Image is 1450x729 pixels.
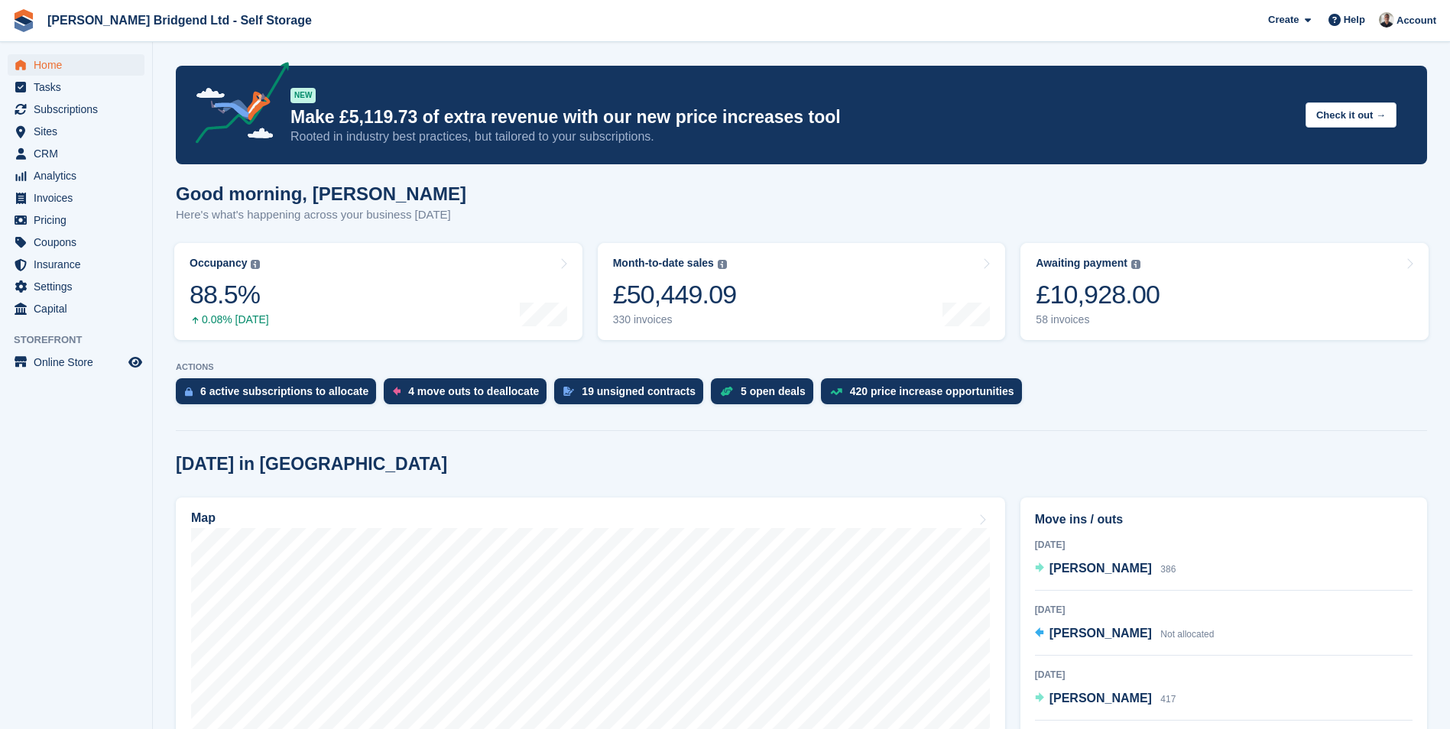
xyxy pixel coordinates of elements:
a: menu [8,99,144,120]
div: [DATE] [1035,668,1413,682]
span: 386 [1160,564,1176,575]
a: menu [8,187,144,209]
div: 58 invoices [1036,313,1160,326]
img: price-adjustments-announcement-icon-8257ccfd72463d97f412b2fc003d46551f7dbcb40ab6d574587a9cd5c0d94... [183,62,290,149]
span: Not allocated [1160,629,1214,640]
a: 420 price increase opportunities [821,378,1030,412]
a: Occupancy 88.5% 0.08% [DATE] [174,243,582,340]
div: £50,449.09 [613,279,737,310]
h1: Good morning, [PERSON_NAME] [176,183,466,204]
div: 0.08% [DATE] [190,313,269,326]
h2: Move ins / outs [1035,510,1413,529]
a: 4 move outs to deallocate [384,378,554,412]
img: icon-info-grey-7440780725fd019a000dd9b08b2336e03edf1995a4989e88bcd33f0948082b44.svg [1131,260,1140,269]
p: Rooted in industry best practices, but tailored to your subscriptions. [290,128,1293,145]
div: 330 invoices [613,313,737,326]
div: NEW [290,88,316,103]
a: menu [8,352,144,373]
a: menu [8,165,144,186]
span: CRM [34,143,125,164]
img: icon-info-grey-7440780725fd019a000dd9b08b2336e03edf1995a4989e88bcd33f0948082b44.svg [718,260,727,269]
a: menu [8,121,144,142]
p: Make £5,119.73 of extra revenue with our new price increases tool [290,106,1293,128]
a: [PERSON_NAME] Not allocated [1035,624,1215,644]
a: menu [8,276,144,297]
div: [DATE] [1035,603,1413,617]
span: Pricing [34,209,125,231]
span: Coupons [34,232,125,253]
a: [PERSON_NAME] 417 [1035,689,1176,709]
div: 6 active subscriptions to allocate [200,385,368,397]
span: Capital [34,298,125,319]
span: Sites [34,121,125,142]
button: Check it out → [1306,102,1396,128]
a: menu [8,143,144,164]
span: Invoices [34,187,125,209]
span: Tasks [34,76,125,98]
div: £10,928.00 [1036,279,1160,310]
span: [PERSON_NAME] [1049,692,1152,705]
a: 19 unsigned contracts [554,378,711,412]
a: [PERSON_NAME] 386 [1035,559,1176,579]
a: [PERSON_NAME] Bridgend Ltd - Self Storage [41,8,318,33]
a: menu [8,76,144,98]
span: Settings [34,276,125,297]
span: Home [34,54,125,76]
img: price_increase_opportunities-93ffe204e8149a01c8c9dc8f82e8f89637d9d84a8eef4429ea346261dce0b2c0.svg [830,388,842,395]
div: 4 move outs to deallocate [408,385,539,397]
img: Rhys Jones [1379,12,1394,28]
div: 5 open deals [741,385,806,397]
img: deal-1b604bf984904fb50ccaf53a9ad4b4a5d6e5aea283cecdc64d6e3604feb123c2.svg [720,386,733,397]
span: Help [1344,12,1365,28]
span: Subscriptions [34,99,125,120]
span: 417 [1160,694,1176,705]
div: 420 price increase opportunities [850,385,1014,397]
a: menu [8,298,144,319]
h2: Map [191,511,216,525]
p: Here's what's happening across your business [DATE] [176,206,466,224]
img: icon-info-grey-7440780725fd019a000dd9b08b2336e03edf1995a4989e88bcd33f0948082b44.svg [251,260,260,269]
div: 88.5% [190,279,269,310]
a: 6 active subscriptions to allocate [176,378,384,412]
h2: [DATE] in [GEOGRAPHIC_DATA] [176,454,447,475]
div: [DATE] [1035,538,1413,552]
div: Month-to-date sales [613,257,714,270]
p: ACTIONS [176,362,1427,372]
img: contract_signature_icon-13c848040528278c33f63329250d36e43548de30e8caae1d1a13099fd9432cc5.svg [563,387,574,396]
img: move_outs_to_deallocate_icon-f764333ba52eb49d3ac5e1228854f67142a1ed5810a6f6cc68b1a99e826820c5.svg [393,387,401,396]
div: Awaiting payment [1036,257,1127,270]
a: menu [8,54,144,76]
a: Awaiting payment £10,928.00 58 invoices [1020,243,1429,340]
img: stora-icon-8386f47178a22dfd0bd8f6a31ec36ba5ce8667c1dd55bd0f319d3a0aa187defe.svg [12,9,35,32]
span: Create [1268,12,1299,28]
span: Analytics [34,165,125,186]
span: Insurance [34,254,125,275]
div: 19 unsigned contracts [582,385,696,397]
a: menu [8,209,144,231]
span: Storefront [14,332,152,348]
a: Preview store [126,353,144,371]
img: active_subscription_to_allocate_icon-d502201f5373d7db506a760aba3b589e785aa758c864c3986d89f69b8ff3... [185,387,193,397]
a: Month-to-date sales £50,449.09 330 invoices [598,243,1006,340]
a: menu [8,232,144,253]
span: Account [1396,13,1436,28]
a: 5 open deals [711,378,821,412]
span: [PERSON_NAME] [1049,627,1152,640]
span: Online Store [34,352,125,373]
a: menu [8,254,144,275]
div: Occupancy [190,257,247,270]
span: [PERSON_NAME] [1049,562,1152,575]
